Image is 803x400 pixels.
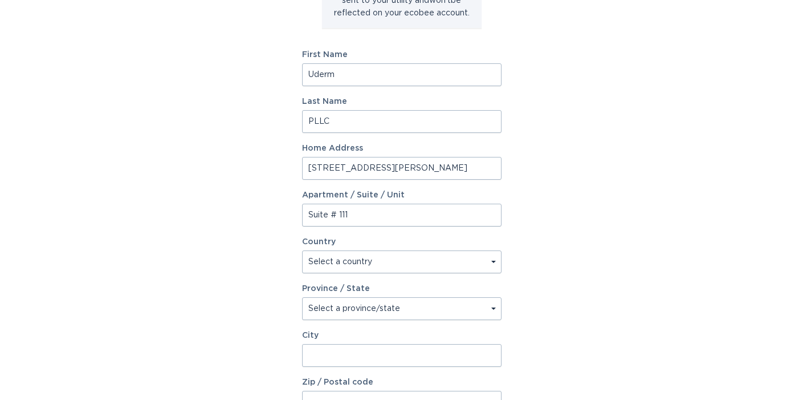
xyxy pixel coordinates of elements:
label: Home Address [302,144,502,152]
label: Country [302,238,336,246]
label: First Name [302,51,502,59]
label: Province / State [302,285,370,293]
label: Apartment / Suite / Unit [302,191,502,199]
label: City [302,332,502,340]
label: Zip / Postal code [302,378,502,386]
label: Last Name [302,98,502,106]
